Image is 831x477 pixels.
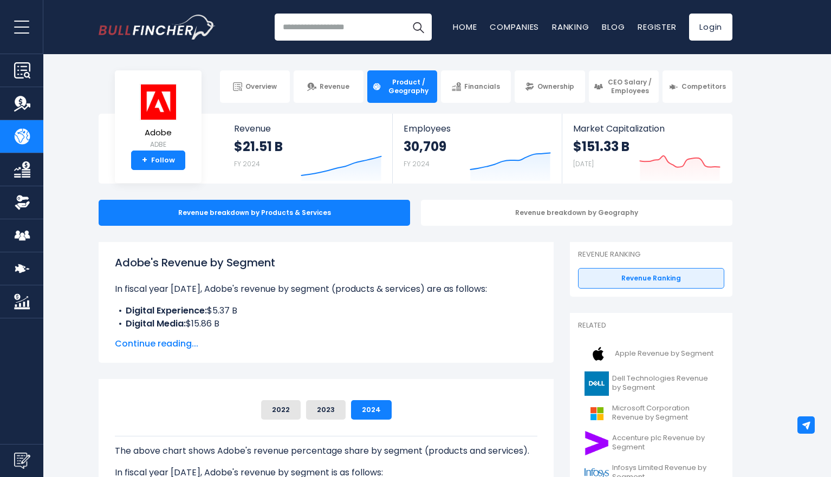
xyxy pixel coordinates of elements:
a: Revenue $21.51 B FY 2024 [223,114,393,184]
span: Overview [245,82,277,91]
span: Financials [464,82,500,91]
a: Competitors [663,70,732,103]
a: Companies [490,21,539,32]
a: +Follow [131,151,185,170]
a: Overview [220,70,290,103]
div: Revenue breakdown by Geography [421,200,732,226]
a: Microsoft Corporation Revenue by Segment [578,398,724,428]
a: Revenue Ranking [578,268,724,289]
img: MSFT logo [585,401,609,426]
a: Home [453,21,477,32]
a: Ownership [515,70,585,103]
a: Employees 30,709 FY 2024 [393,114,561,184]
li: $5.37 B [115,304,537,317]
img: DELL logo [585,371,609,396]
h1: Adobe's Revenue by Segment [115,254,537,271]
span: Competitors [681,82,726,91]
img: Bullfincher logo [99,15,216,40]
a: Product / Geography [367,70,437,103]
span: CEO Salary / Employees [606,78,654,95]
span: Accenture plc Revenue by Segment [612,434,718,452]
strong: + [142,155,147,165]
a: Accenture plc Revenue by Segment [578,428,724,458]
a: Register [638,21,676,32]
img: ACN logo [585,431,609,455]
span: Revenue [234,123,382,134]
strong: $21.51 B [234,138,283,155]
img: AAPL logo [585,342,612,366]
a: Blog [602,21,625,32]
button: 2024 [351,400,392,420]
strong: $151.33 B [573,138,629,155]
p: The above chart shows Adobe's revenue percentage share by segment (products and services). [115,445,537,458]
button: 2023 [306,400,346,420]
p: Related [578,321,724,330]
span: Apple Revenue by Segment [615,349,713,358]
b: Digital Media: [126,317,186,330]
a: Ranking [552,21,589,32]
div: Revenue breakdown by Products & Services [99,200,410,226]
p: In fiscal year [DATE], Adobe's revenue by segment (products & services) are as follows: [115,283,537,296]
span: Market Capitalization [573,123,720,134]
a: Adobe ADBE [139,83,178,151]
span: Employees [404,123,550,134]
a: Revenue [294,70,363,103]
span: Continue reading... [115,337,537,350]
span: Product / Geography [385,78,432,95]
button: 2022 [261,400,301,420]
span: Dell Technologies Revenue by Segment [612,374,718,393]
small: FY 2024 [234,159,260,168]
b: Digital Experience: [126,304,207,317]
a: Dell Technologies Revenue by Segment [578,369,724,398]
span: Microsoft Corporation Revenue by Segment [612,404,718,422]
a: Financials [441,70,511,103]
img: Ownership [14,194,30,211]
span: Ownership [537,82,574,91]
a: Market Capitalization $151.33 B [DATE] [562,114,731,184]
small: FY 2024 [404,159,430,168]
small: [DATE] [573,159,594,168]
a: Go to homepage [99,15,215,40]
a: Login [689,14,732,41]
small: ADBE [139,140,177,149]
p: Revenue Ranking [578,250,724,259]
strong: 30,709 [404,138,446,155]
span: Revenue [320,82,349,91]
span: Adobe [139,128,177,138]
a: CEO Salary / Employees [589,70,659,103]
a: Apple Revenue by Segment [578,339,724,369]
li: $15.86 B [115,317,537,330]
button: Search [405,14,432,41]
